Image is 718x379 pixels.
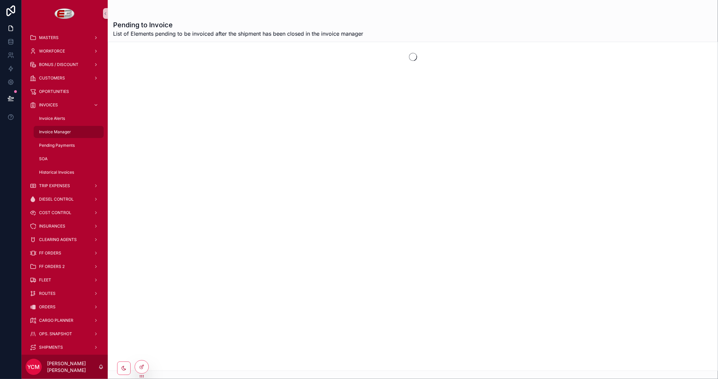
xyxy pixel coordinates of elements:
div: scrollable content [22,27,108,355]
a: ROUTES [26,287,104,300]
span: FLEET [39,277,51,283]
a: Pending Payments [34,139,104,151]
a: FLEET [26,274,104,286]
span: DIESEL CONTROL [39,197,74,202]
a: ORDERS [26,301,104,313]
a: SHIPMENTS [26,341,104,353]
span: INVOICES [39,102,58,108]
span: SHIPMENTS [39,345,63,350]
a: CARGO PLANNER [26,314,104,326]
p: [PERSON_NAME] [PERSON_NAME] [47,360,98,374]
span: FF ORDERS [39,250,61,256]
a: DIESEL CONTROL [26,193,104,205]
a: OPORTUNITIES [26,85,104,98]
span: WORKFORCE [39,48,65,54]
a: FF ORDERS [26,247,104,259]
img: App logo [55,8,75,19]
a: CLEARING AGENTS [26,234,104,246]
a: MASTERS [26,32,104,44]
span: INSURANCES [39,223,65,229]
a: Invoice Alerts [34,112,104,125]
a: FF ORDERS 2 [26,261,104,273]
a: OPS. SNAPSHOT [26,328,104,340]
span: CARGO PLANNER [39,318,73,323]
span: Historical Invoices [39,170,74,175]
span: TRIP EXPENSES [39,183,70,188]
span: CLEARING AGENTS [39,237,77,242]
a: CUSTOMERS [26,72,104,84]
a: Historical Invoices [34,166,104,178]
a: INVOICES [26,99,104,111]
span: COST CONTROL [39,210,71,215]
a: Invoice Manager [34,126,104,138]
span: Pending Payments [39,143,75,148]
span: Invoice Manager [39,129,71,135]
span: MASTERS [39,35,59,40]
span: YCM [28,363,40,371]
span: FF ORDERS 2 [39,264,65,269]
a: SOA [34,153,104,165]
span: OPS. SNAPSHOT [39,331,72,337]
span: SOA [39,156,47,162]
a: BONUS / DISCOUNT [26,59,104,71]
a: TRIP EXPENSES [26,180,104,192]
span: Invoice Alerts [39,116,65,121]
span: BONUS / DISCOUNT [39,62,78,67]
a: COST CONTROL [26,207,104,219]
span: OPORTUNITIES [39,89,69,94]
h1: Pending to Invoice [113,20,363,30]
span: List of Elements pending to be invoiced after the shipment has been closed in the invoice manager [113,30,363,38]
span: ROUTES [39,291,56,296]
a: WORKFORCE [26,45,104,57]
span: ORDERS [39,304,56,310]
a: INSURANCES [26,220,104,232]
span: CUSTOMERS [39,75,65,81]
